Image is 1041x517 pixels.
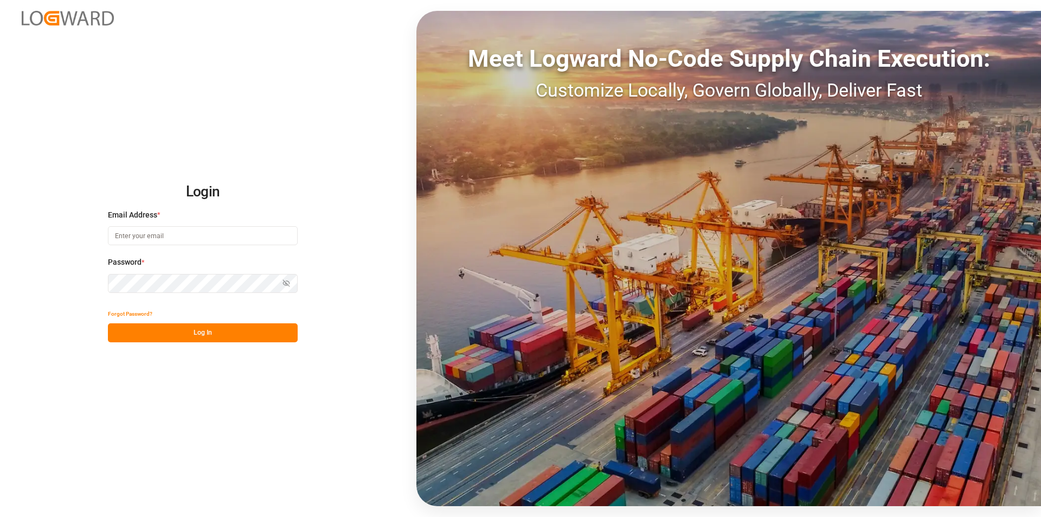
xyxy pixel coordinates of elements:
[108,304,152,323] button: Forgot Password?
[108,175,298,209] h2: Login
[22,11,114,25] img: Logward_new_orange.png
[108,209,157,221] span: Email Address
[108,323,298,342] button: Log In
[416,41,1041,76] div: Meet Logward No-Code Supply Chain Execution:
[108,257,142,268] span: Password
[416,76,1041,104] div: Customize Locally, Govern Globally, Deliver Fast
[108,226,298,245] input: Enter your email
